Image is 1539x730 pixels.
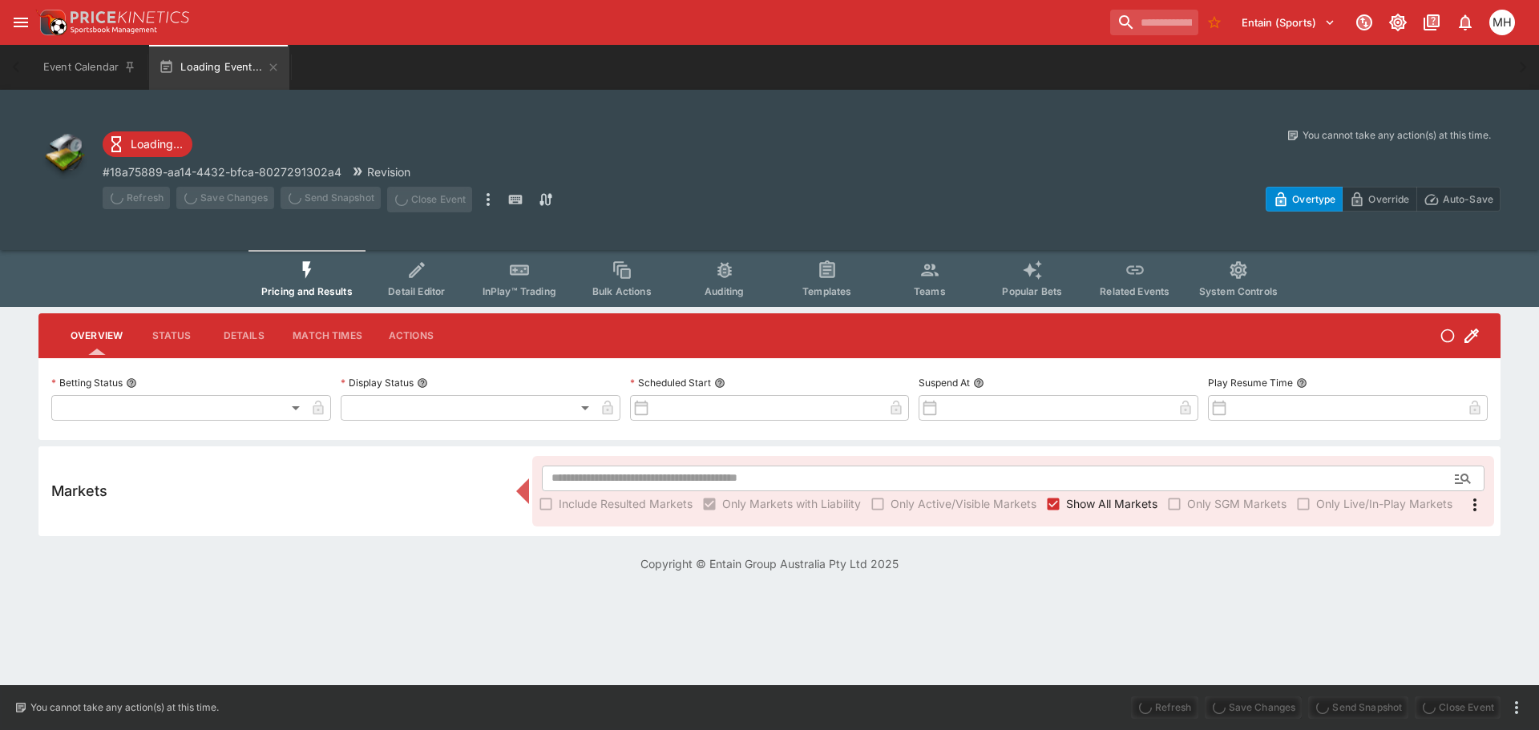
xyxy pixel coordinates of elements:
[1208,376,1293,389] p: Play Resume Time
[51,376,123,389] p: Betting Status
[973,377,984,389] button: Suspend At
[417,377,428,389] button: Display Status
[208,317,280,355] button: Details
[630,376,711,389] p: Scheduled Start
[1316,495,1452,512] span: Only Live/In-Play Markets
[1465,495,1484,514] svg: More
[341,376,414,389] p: Display Status
[71,11,189,23] img: PriceKinetics
[51,482,107,500] h5: Markets
[71,26,157,34] img: Sportsbook Management
[1448,464,1477,493] button: Open
[1202,10,1227,35] button: No Bookmarks
[1350,8,1379,37] button: Connected to PK
[1383,8,1412,37] button: Toggle light/dark mode
[34,45,146,90] button: Event Calendar
[30,700,219,715] p: You cannot take any action(s) at this time.
[103,163,341,180] p: Copy To Clipboard
[149,45,289,90] button: Loading Event...
[705,285,744,297] span: Auditing
[1266,187,1501,212] div: Start From
[1002,285,1062,297] span: Popular Bets
[1368,191,1409,208] p: Override
[714,377,725,389] button: Scheduled Start
[131,135,183,152] p: Loading...
[592,285,652,297] span: Bulk Actions
[479,187,498,212] button: more
[1199,285,1278,297] span: System Controls
[1507,698,1526,717] button: more
[891,495,1036,512] span: Only Active/Visible Markets
[1303,128,1491,143] p: You cannot take any action(s) at this time.
[1484,5,1520,40] button: Michael Hutchinson
[1292,191,1335,208] p: Overtype
[914,285,946,297] span: Teams
[1489,10,1515,35] div: Michael Hutchinson
[1066,495,1157,512] span: Show All Markets
[375,317,447,355] button: Actions
[1416,187,1501,212] button: Auto-Save
[35,6,67,38] img: PriceKinetics Logo
[126,377,137,389] button: Betting Status
[1110,10,1198,35] input: search
[1100,285,1169,297] span: Related Events
[58,317,135,355] button: Overview
[367,163,410,180] p: Revision
[1443,191,1493,208] p: Auto-Save
[1187,495,1287,512] span: Only SGM Markets
[1232,10,1345,35] button: Select Tenant
[388,285,445,297] span: Detail Editor
[1296,377,1307,389] button: Play Resume Time
[261,285,353,297] span: Pricing and Results
[1451,8,1480,37] button: Notifications
[135,317,208,355] button: Status
[802,285,851,297] span: Templates
[1417,8,1446,37] button: Documentation
[1266,187,1343,212] button: Overtype
[248,250,1291,307] div: Event type filters
[1342,187,1416,212] button: Override
[38,128,90,179] img: other.png
[722,495,861,512] span: Only Markets with Liability
[559,495,693,512] span: Include Resulted Markets
[6,8,35,37] button: open drawer
[483,285,556,297] span: InPlay™ Trading
[280,317,375,355] button: Match Times
[919,376,970,389] p: Suspend At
